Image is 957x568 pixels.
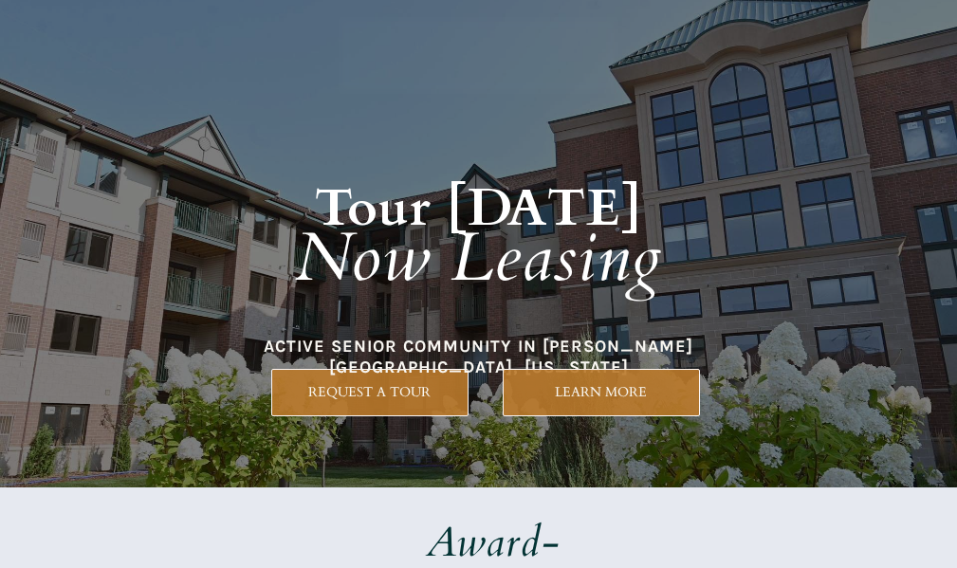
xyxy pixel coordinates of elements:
em: Now Leasing [295,212,662,304]
span: REQUEST A TOUR [272,384,468,400]
a: REQUEST A TOUR [271,369,469,416]
span: ACTIVE SENIOR COMMUNITY IN [PERSON_NAME][GEOGRAPHIC_DATA], [US_STATE] [264,336,693,377]
a: LEARN MORE [503,369,700,416]
span: LEARN MORE [504,384,699,400]
strong: Tour [DATE] [315,174,643,244]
